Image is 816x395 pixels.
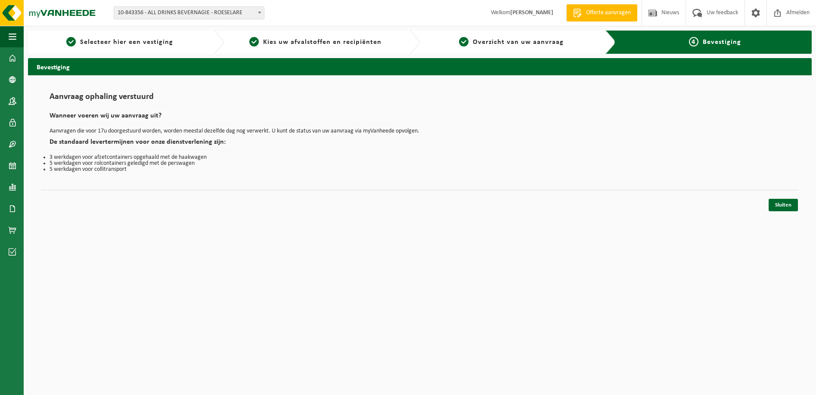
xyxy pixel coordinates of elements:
[114,6,264,19] span: 10-843356 - ALL DRINKS BEVERNAGIE - ROESELARE
[249,37,259,46] span: 2
[769,199,798,211] a: Sluiten
[66,37,76,46] span: 1
[28,58,812,75] h2: Bevestiging
[50,112,790,124] h2: Wanneer voeren wij uw aanvraag uit?
[424,37,599,47] a: 3Overzicht van uw aanvraag
[50,154,790,160] li: 3 werkdagen voor afzetcontainers opgehaald met de haakwagen
[32,37,207,47] a: 1Selecteer hier een vestiging
[510,9,553,16] strong: [PERSON_NAME]
[459,37,469,46] span: 3
[689,37,698,46] span: 4
[263,39,382,46] span: Kies uw afvalstoffen en recipiënten
[50,139,790,150] h2: De standaard levertermijnen voor onze dienstverlening zijn:
[114,7,264,19] span: 10-843356 - ALL DRINKS BEVERNAGIE - ROESELARE
[50,128,790,134] p: Aanvragen die voor 17u doorgestuurd worden, worden meestal dezelfde dag nog verwerkt. U kunt de s...
[703,39,741,46] span: Bevestiging
[228,37,403,47] a: 2Kies uw afvalstoffen en recipiënten
[50,93,790,106] h1: Aanvraag ophaling verstuurd
[473,39,564,46] span: Overzicht van uw aanvraag
[584,9,633,17] span: Offerte aanvragen
[566,4,637,22] a: Offerte aanvragen
[50,167,790,173] li: 5 werkdagen voor collitransport
[80,39,173,46] span: Selecteer hier een vestiging
[50,160,790,167] li: 5 werkdagen voor rolcontainers geledigd met de perswagen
